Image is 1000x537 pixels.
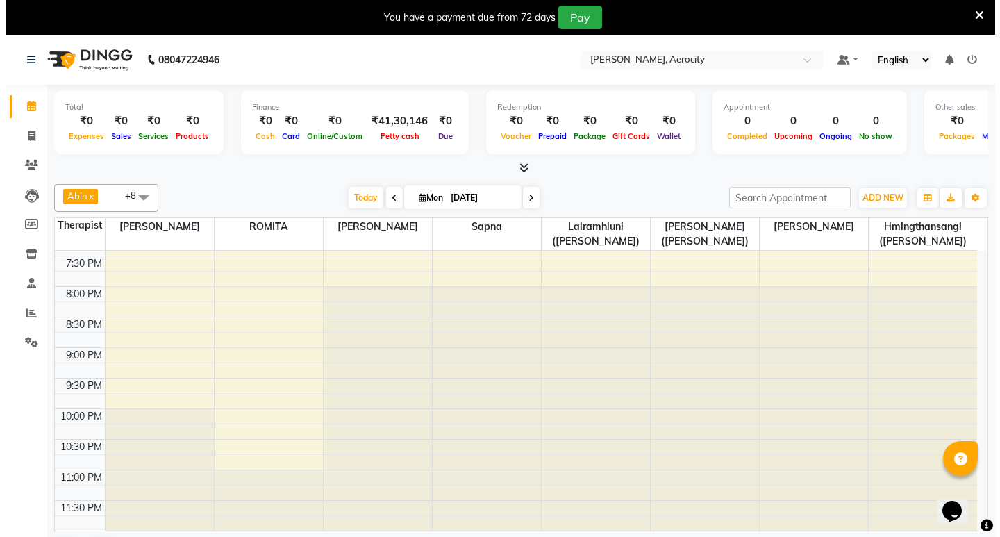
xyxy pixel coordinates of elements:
[100,218,208,236] span: [PERSON_NAME]
[247,101,452,113] div: Finance
[167,113,207,129] div: ₹0
[441,188,510,208] input: 2025-09-01
[58,348,99,363] div: 9:00 PM
[102,113,129,129] div: ₹0
[58,317,99,332] div: 8:30 PM
[102,131,129,141] span: Sales
[603,113,648,129] div: ₹0
[60,101,207,113] div: Total
[60,113,102,129] div: ₹0
[35,40,131,79] img: logo
[429,131,451,141] span: Due
[603,131,648,141] span: Gift Cards
[428,113,452,129] div: ₹0
[372,131,417,141] span: Petty cash
[273,131,298,141] span: Card
[553,6,597,29] button: Pay
[529,113,565,129] div: ₹0
[648,113,678,129] div: ₹0
[492,101,678,113] div: Redemption
[850,113,890,129] div: 0
[754,218,862,236] span: [PERSON_NAME]
[58,287,99,301] div: 8:00 PM
[273,113,298,129] div: ₹0
[529,131,565,141] span: Prepaid
[58,256,99,271] div: 7:30 PM
[153,40,214,79] b: 08047224946
[857,192,898,203] span: ADD NEW
[810,113,850,129] div: 0
[565,131,603,141] span: Package
[247,113,273,129] div: ₹0
[565,113,603,129] div: ₹0
[129,113,167,129] div: ₹0
[492,113,529,129] div: ₹0
[765,113,810,129] div: 0
[49,218,99,233] div: Therapist
[930,113,973,129] div: ₹0
[209,218,317,236] span: ROMITA
[52,409,99,424] div: 10:00 PM
[724,187,845,208] input: Search Appointment
[427,218,535,236] span: Sapna
[930,131,973,141] span: Packages
[536,218,644,250] span: Lalramhluni ([PERSON_NAME])
[718,113,765,129] div: 0
[167,131,207,141] span: Products
[648,131,678,141] span: Wallet
[119,190,141,201] span: +8
[810,131,850,141] span: Ongoing
[492,131,529,141] span: Voucher
[410,192,441,203] span: Mon
[850,131,890,141] span: No show
[645,218,753,250] span: [PERSON_NAME] ([PERSON_NAME])
[765,131,810,141] span: Upcoming
[298,131,360,141] span: Online/Custom
[853,188,901,208] button: ADD NEW
[58,379,99,393] div: 9:30 PM
[62,190,82,201] span: Abin
[52,470,99,485] div: 11:00 PM
[298,113,360,129] div: ₹0
[343,187,378,208] span: Today
[52,440,99,454] div: 10:30 PM
[378,10,550,25] div: You have a payment due from 72 days
[931,481,976,523] iframe: chat widget
[52,501,99,515] div: 11:30 PM
[718,101,890,113] div: Appointment
[60,131,102,141] span: Expenses
[718,131,765,141] span: Completed
[247,131,273,141] span: Cash
[863,218,972,250] span: Hmingthansangi ([PERSON_NAME])
[129,131,167,141] span: Services
[82,190,88,201] a: x
[318,218,426,236] span: [PERSON_NAME]
[360,113,428,129] div: ₹41,30,146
